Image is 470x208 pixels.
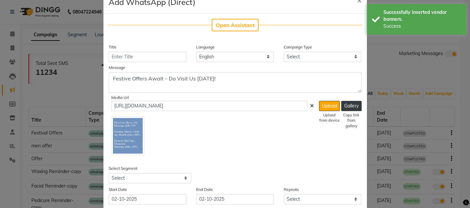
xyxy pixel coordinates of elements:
label: Repeats [284,187,299,193]
span: Open Assistant [216,22,255,28]
div: Upload from device [319,112,340,124]
label: Language [196,44,215,50]
div: Copy link from gallery [341,112,362,129]
img: Attachment Preview [111,116,144,155]
label: Select Segment [109,165,137,171]
input: ex. https://img.dingg.app/invoice.jpg or uploaded image name [111,101,307,111]
input: Enter Title [109,52,186,62]
div: Success [383,23,461,30]
label: Title [109,44,117,50]
label: Media Url [111,95,129,101]
label: Campaign Type [284,44,312,50]
button: Upload [319,101,340,111]
label: End Date [196,187,213,193]
button: Open Assistant [212,19,259,31]
label: Start Date [109,187,127,193]
div: Successfully inserted vendor banners. [383,9,461,23]
button: Gallery [341,101,362,111]
label: Message [109,65,125,71]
